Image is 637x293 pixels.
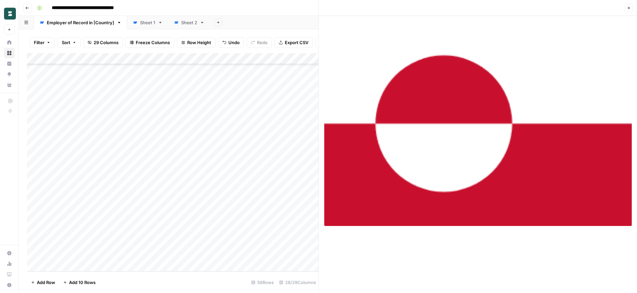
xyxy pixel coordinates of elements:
span: Filter [34,39,44,46]
img: Row/Cell [324,21,632,226]
a: Sheet 1 [127,16,168,29]
button: Add 10 Rows [59,277,100,288]
span: Sort [62,39,70,46]
button: Filter [30,37,55,48]
div: 28/29 Columns [277,277,319,288]
div: Sheet 1 [140,19,155,26]
button: Undo [218,37,244,48]
a: Your Data [4,80,15,90]
a: Home [4,37,15,48]
span: 29 Columns [94,39,119,46]
a: Browse [4,48,15,58]
div: 56 Rows [249,277,277,288]
button: Redo [247,37,272,48]
a: Usage [4,258,15,269]
span: Add Row [37,279,55,286]
button: Freeze Columns [125,37,174,48]
a: Settings [4,248,15,258]
span: Export CSV [285,39,308,46]
div: Sheet 2 [181,19,197,26]
span: Row Height [187,39,211,46]
button: Row Height [177,37,215,48]
a: Employer of Record in [Country] [34,16,127,29]
button: Export CSV [275,37,313,48]
a: Insights [4,58,15,69]
a: Sheet 2 [168,16,210,29]
div: Employer of Record in [Country] [47,19,114,26]
a: Opportunities [4,69,15,80]
span: Add 10 Rows [69,279,96,286]
img: Borderless Logo [4,8,16,20]
button: Sort [57,37,81,48]
span: Undo [228,39,240,46]
span: Redo [257,39,268,46]
button: Add Row [27,277,59,288]
button: 29 Columns [83,37,123,48]
span: Freeze Columns [136,39,170,46]
button: Help + Support [4,280,15,290]
a: Learning Hub [4,269,15,280]
button: Workspace: Borderless [4,5,15,22]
